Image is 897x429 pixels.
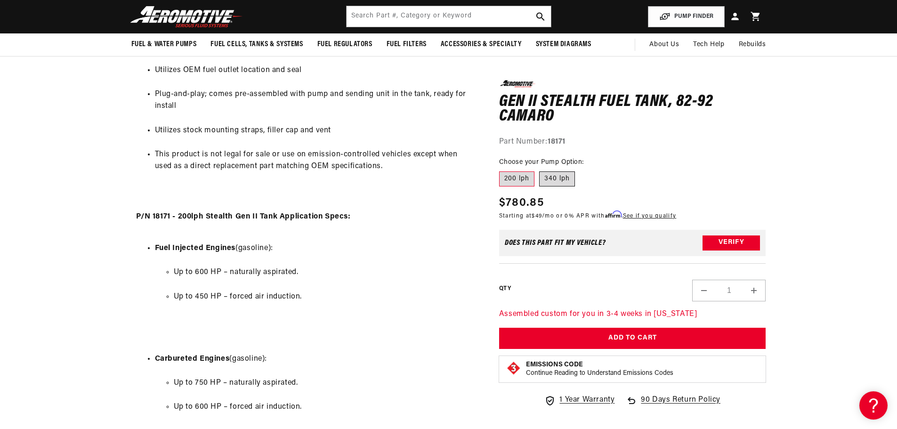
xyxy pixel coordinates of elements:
[693,40,724,50] span: Tech Help
[703,235,760,250] button: Verify
[506,360,521,375] img: Emissions code
[641,394,720,415] span: 90 Days Return Policy
[155,355,230,363] strong: Carbureted Engines
[526,361,583,368] strong: Emissions Code
[686,33,731,56] summary: Tech Help
[499,194,544,211] span: $780.85
[499,94,766,124] h1: Gen II Stealth Fuel Tank, 82-92 Camaro
[124,33,204,56] summary: Fuel & Water Pumps
[441,40,522,49] span: Accessories & Specialty
[605,210,622,218] span: Affirm
[544,394,614,406] a: 1 Year Warranty
[499,157,585,167] legend: Choose your Pump Option:
[530,6,551,27] button: search button
[559,394,614,406] span: 1 Year Warranty
[387,40,427,49] span: Fuel Filters
[155,149,476,173] li: This product is not legal for sale or use on emission-controlled vehicles except when used as a d...
[526,360,673,377] button: Emissions CodeContinue Reading to Understand Emissions Codes
[155,125,476,137] li: Utilizes stock mounting straps, filler cap and vent
[732,33,773,56] summary: Rebuilds
[505,239,606,246] div: Does This part fit My vehicle?
[642,33,686,56] a: About Us
[649,41,679,48] span: About Us
[310,33,380,56] summary: Fuel Regulators
[174,377,476,389] li: Up to 750 HP – naturally aspirated.
[136,213,351,220] strong: P/N 18171 - 200lph Stealth Gen II Tank Application Specs:
[499,285,511,293] label: QTY
[347,6,551,27] input: Search by Part Number, Category or Keyword
[532,213,542,219] span: $49
[131,40,197,49] span: Fuel & Water Pumps
[499,136,766,148] div: Part Number:
[623,213,676,219] a: See if you qualify - Learn more about Affirm Financing (opens in modal)
[548,138,566,145] strong: 18171
[155,65,476,77] li: Utilizes OEM fuel outlet location and seal
[155,243,476,341] li: (gasoline):
[210,40,303,49] span: Fuel Cells, Tanks & Systems
[499,171,534,186] label: 200 lph
[317,40,372,49] span: Fuel Regulators
[203,33,310,56] summary: Fuel Cells, Tanks & Systems
[174,267,476,279] li: Up to 600 HP – naturally aspirated.
[174,401,476,413] li: Up to 600 HP – forced air induction.
[536,40,591,49] span: System Diagrams
[499,211,676,220] p: Starting at /mo or 0% APR with .
[174,291,476,303] li: Up to 450 HP – forced air induction.
[155,89,476,113] li: Plug-and-play; comes pre-assembled with pump and sending unit in the tank, ready for install
[529,33,598,56] summary: System Diagrams
[499,308,766,320] p: Assembled custom for you in 3-4 weeks in [US_STATE]
[648,6,725,27] button: PUMP FINDER
[380,33,434,56] summary: Fuel Filters
[539,171,575,186] label: 340 lph
[499,328,766,349] button: Add to Cart
[155,244,236,252] strong: Fuel Injected Engines
[526,369,673,377] p: Continue Reading to Understand Emissions Codes
[434,33,529,56] summary: Accessories & Specialty
[128,6,245,28] img: Aeromotive
[739,40,766,50] span: Rebuilds
[626,394,720,415] a: 90 Days Return Policy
